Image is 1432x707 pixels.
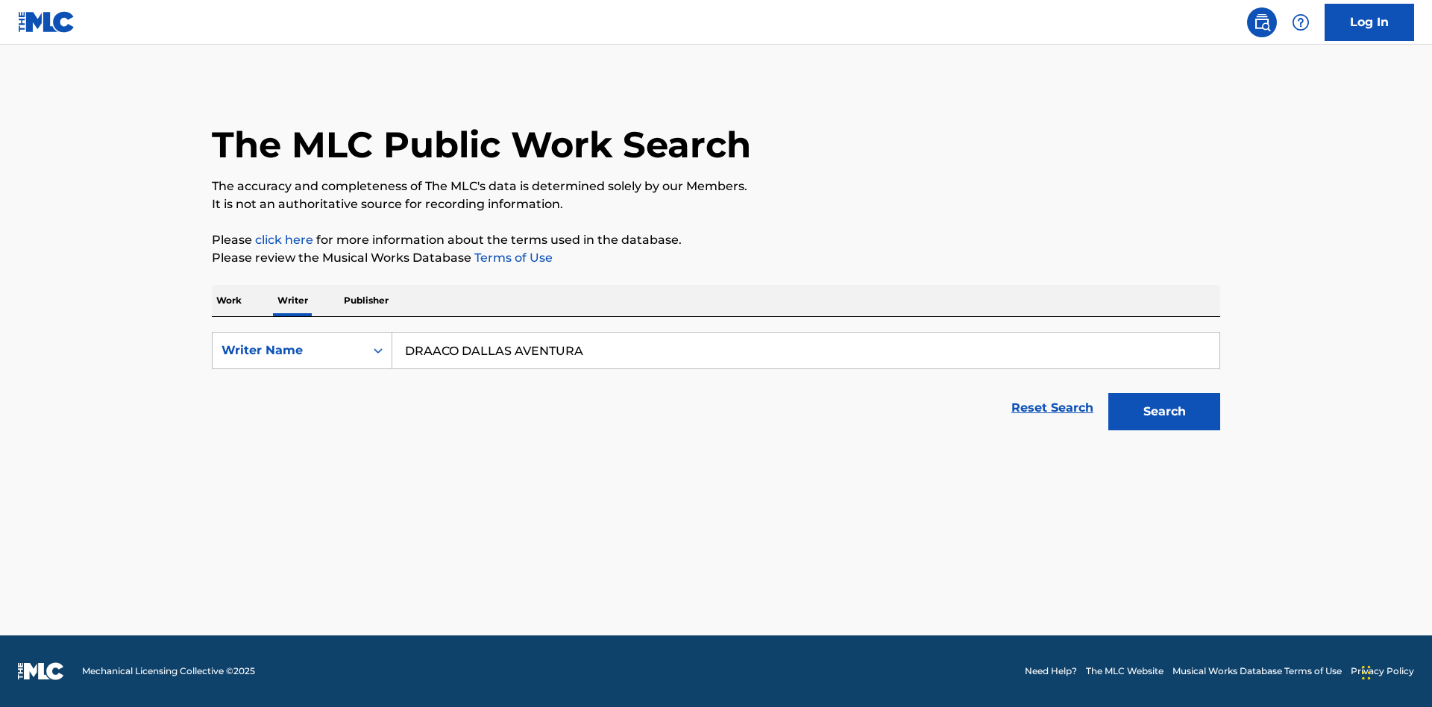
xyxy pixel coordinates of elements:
a: click here [255,233,313,247]
img: search [1253,13,1271,31]
button: Search [1108,393,1220,430]
a: Log In [1325,4,1414,41]
p: Please review the Musical Works Database [212,249,1220,267]
a: Privacy Policy [1351,664,1414,678]
div: Help [1286,7,1316,37]
img: logo [18,662,64,680]
a: Terms of Use [471,251,553,265]
a: Need Help? [1025,664,1077,678]
p: It is not an authoritative source for recording information. [212,195,1220,213]
p: Publisher [339,285,393,316]
img: help [1292,13,1310,31]
p: The accuracy and completeness of The MLC's data is determined solely by our Members. [212,177,1220,195]
div: Drag [1362,650,1371,695]
h1: The MLC Public Work Search [212,122,751,167]
div: Writer Name [222,342,356,359]
form: Search Form [212,332,1220,438]
a: Musical Works Database Terms of Use [1172,664,1342,678]
span: Mechanical Licensing Collective © 2025 [82,664,255,678]
a: The MLC Website [1086,664,1163,678]
iframe: Chat Widget [1357,635,1432,707]
p: Please for more information about the terms used in the database. [212,231,1220,249]
p: Work [212,285,246,316]
a: Reset Search [1004,392,1101,424]
a: Public Search [1247,7,1277,37]
p: Writer [273,285,313,316]
img: MLC Logo [18,11,75,33]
